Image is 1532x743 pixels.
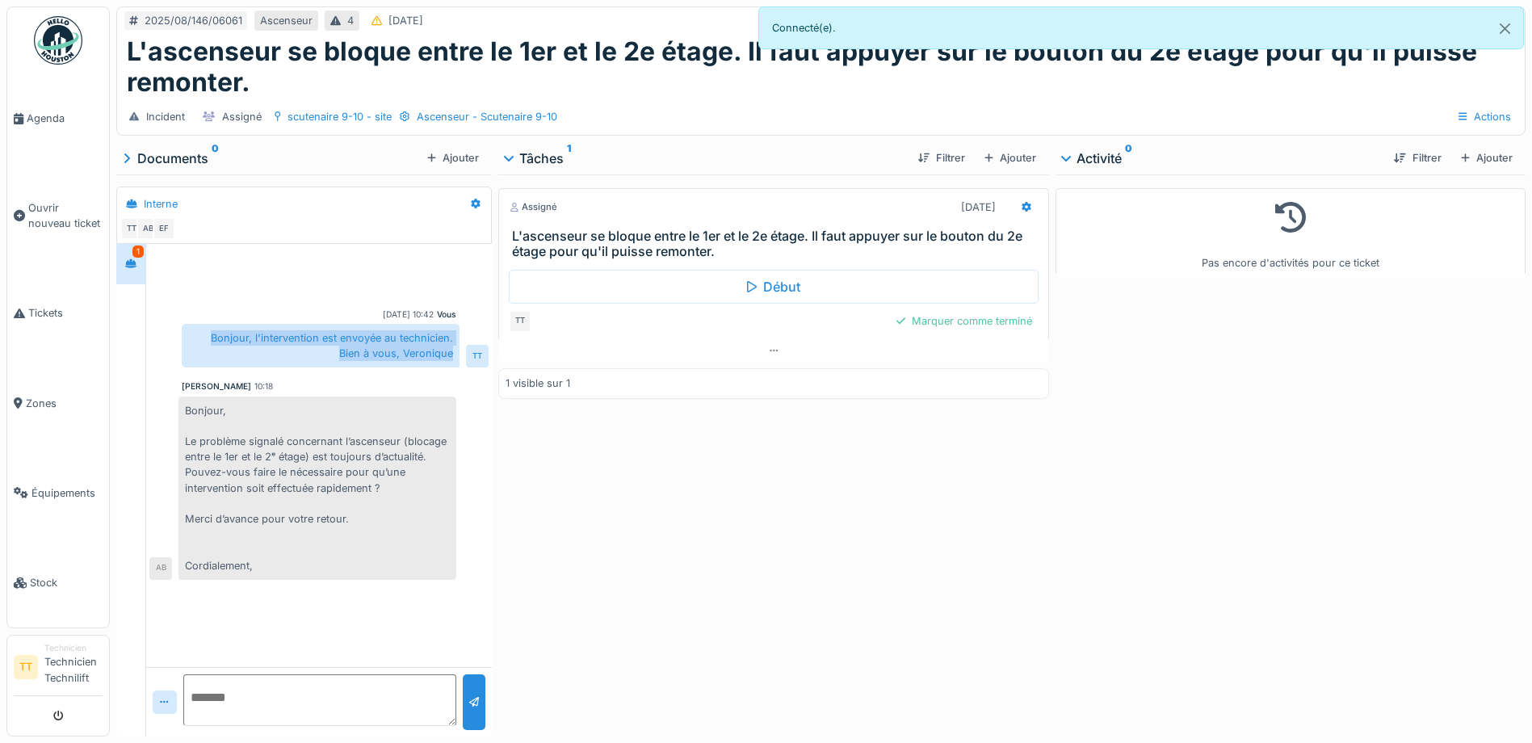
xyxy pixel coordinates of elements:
[136,217,159,240] div: AB
[1451,105,1518,128] div: Actions
[421,147,485,169] div: Ajouter
[7,448,109,538] a: Équipements
[31,485,103,501] span: Équipements
[437,309,456,321] div: Vous
[509,270,1039,304] div: Début
[14,655,38,679] li: TT
[26,396,103,411] span: Zones
[758,6,1525,49] div: Connecté(e).
[146,109,185,124] div: Incident
[506,376,570,391] div: 1 visible sur 1
[153,217,175,240] div: EF
[27,111,103,126] span: Agenda
[1487,7,1523,50] button: Close
[288,109,392,124] div: scutenaire 9-10 - site
[1125,149,1132,168] sup: 0
[260,13,313,28] div: Ascenseur
[567,149,571,168] sup: 1
[132,246,144,258] div: 1
[512,229,1042,259] h3: L'ascenseur se bloque entre le 1er et le 2e étage. Il faut appuyer sur le bouton du 2e étage pour...
[7,538,109,628] a: Stock
[222,109,262,124] div: Assigné
[30,575,103,590] span: Stock
[7,73,109,163] a: Agenda
[123,149,421,168] div: Documents
[7,163,109,268] a: Ouvrir nouveau ticket
[7,269,109,359] a: Tickets
[120,217,143,240] div: TT
[178,397,456,580] div: Bonjour, Le problème signalé concernant l’ascenseur (blocage entre le 1er et le 2ᵉ étage) est tou...
[1062,149,1381,168] div: Activité
[144,196,178,212] div: Interne
[44,642,103,654] div: Technicien
[505,149,905,168] div: Tâches
[28,200,103,231] span: Ouvrir nouveau ticket
[890,310,1039,332] div: Marquer comme terminé
[1066,195,1515,271] div: Pas encore d'activités pour ce ticket
[44,642,103,692] li: Technicien Technilift
[961,199,996,215] div: [DATE]
[466,345,489,367] div: TT
[145,13,242,28] div: 2025/08/146/06061
[34,16,82,65] img: Badge_color-CXgf-gQk.svg
[7,359,109,448] a: Zones
[182,380,251,392] div: [PERSON_NAME]
[212,149,219,168] sup: 0
[509,200,557,214] div: Assigné
[28,305,103,321] span: Tickets
[912,147,972,169] div: Filtrer
[383,309,434,321] div: [DATE] 10:42
[14,642,103,696] a: TT TechnicienTechnicien Technilift
[254,380,273,392] div: 10:18
[182,324,460,367] div: Bonjour, l'intervention est envoyée au technicien. Bien à vous, Veronique
[127,36,1515,99] h1: L'ascenseur se bloque entre le 1er et le 2e étage. Il faut appuyer sur le bouton du 2e étage pour...
[509,310,531,333] div: TT
[1454,147,1519,169] div: Ajouter
[978,147,1043,169] div: Ajouter
[417,109,557,124] div: Ascenseur - Scutenaire 9-10
[1387,147,1447,169] div: Filtrer
[347,13,354,28] div: 4
[388,13,423,28] div: [DATE]
[149,557,172,580] div: AB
